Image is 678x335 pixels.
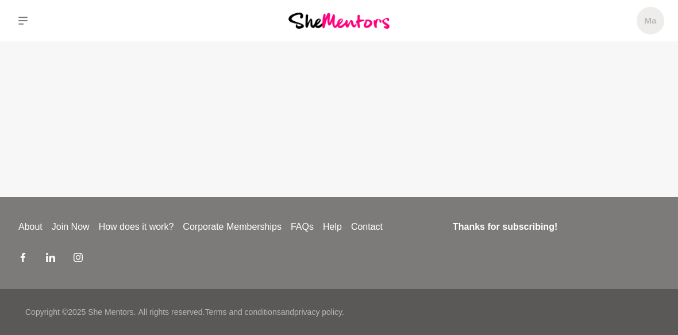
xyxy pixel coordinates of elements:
a: Corporate Memberships [178,220,286,234]
a: Ma [637,7,664,34]
img: She Mentors Logo [288,13,390,28]
a: Facebook [18,252,28,266]
a: Instagram [74,252,83,266]
a: FAQs [286,220,318,234]
h5: Ma [645,16,657,26]
a: privacy policy [294,307,342,317]
p: Copyright © 2025 She Mentors . [25,306,136,318]
a: Contact [346,220,387,234]
a: About [14,220,47,234]
a: Terms and conditions [205,307,280,317]
h4: Thanks for subscribing! [453,220,653,234]
a: Help [318,220,346,234]
a: How does it work? [94,220,179,234]
p: All rights reserved. and . [138,306,344,318]
a: Join Now [47,220,94,234]
a: LinkedIn [46,252,55,266]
